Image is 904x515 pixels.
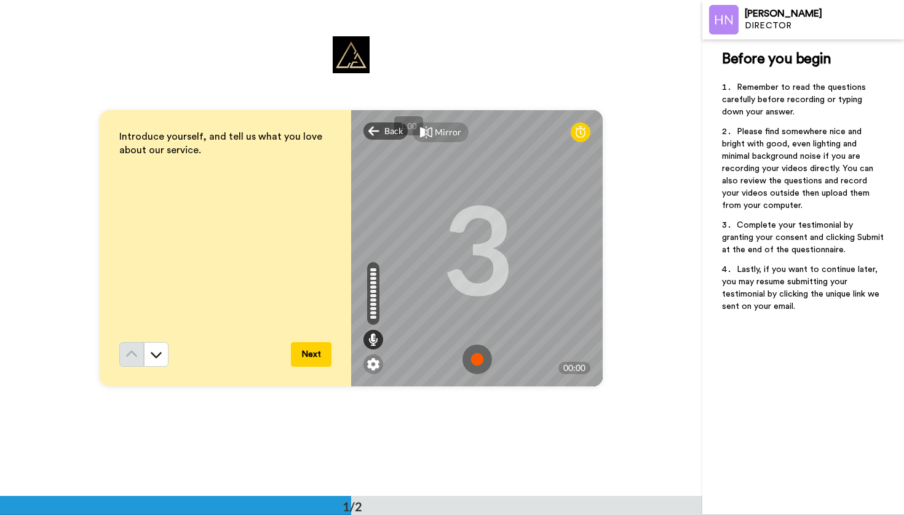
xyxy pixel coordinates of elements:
span: Back [384,125,403,137]
span: Lastly, if you want to continue later, you may resume submitting your testimonial by clicking the... [722,265,882,311]
span: Remember to read the questions carefully before recording or typing down your answer. [722,83,868,116]
span: Introduce yourself, and tell us what you love about our service. [119,132,325,156]
span: Before you begin [722,52,831,66]
div: Mirror [435,126,461,138]
div: 3 [442,202,513,294]
span: Please find somewhere nice and bright with good, even lighting and minimal background noise if yo... [722,127,876,210]
img: Profile Image [709,5,739,34]
div: [PERSON_NAME] [745,8,903,20]
img: ic_gear.svg [367,358,379,370]
span: Complete your testimonial by granting your consent and clicking Submit at the end of the question... [722,221,886,254]
div: DIRECTOR [745,21,903,31]
img: ic_record_start.svg [462,345,492,374]
button: Next [291,342,331,367]
div: Back [363,122,408,140]
div: 00:00 [558,362,590,374]
div: 1/2 [323,498,382,515]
